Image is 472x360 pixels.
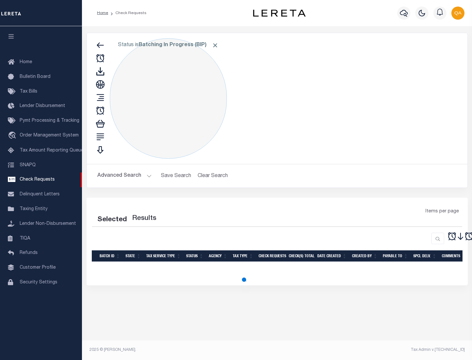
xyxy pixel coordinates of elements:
[144,250,184,262] th: Tax Service Type
[315,250,349,262] th: Date Created
[20,60,32,64] span: Home
[184,250,206,262] th: Status
[20,280,57,285] span: Security Settings
[20,133,79,138] span: Order Management System
[139,43,219,48] b: Batching In Progress (BIP)
[108,10,147,16] li: Check Requests
[380,250,411,262] th: Payable To
[425,208,459,215] span: Items per page
[20,89,37,94] span: Tax Bills
[20,236,30,241] span: TIQA
[212,42,219,49] span: Click to Remove
[85,347,277,353] div: 2025 © [PERSON_NAME].
[20,222,76,226] span: Lender Non-Disbursement
[20,251,38,255] span: Refunds
[20,207,48,211] span: Taxing Entity
[97,250,123,262] th: Batch Id
[451,7,464,20] img: svg+xml;base64,PHN2ZyB4bWxucz0iaHR0cDovL3d3dy53My5vcmcvMjAwMC9zdmciIHBvaW50ZXItZXZlbnRzPSJub25lIi...
[195,170,231,182] button: Clear Search
[97,215,127,225] div: Selected
[439,250,469,262] th: Comments
[20,163,36,167] span: SNAPQ
[123,250,144,262] th: State
[411,250,439,262] th: Spcl Delv.
[20,265,56,270] span: Customer Profile
[253,9,305,17] img: logo-dark.svg
[20,118,79,123] span: Pymt Processing & Tracking
[20,75,50,79] span: Bulletin Board
[20,177,55,182] span: Check Requests
[157,170,195,182] button: Save Search
[8,132,18,140] i: travel_explore
[20,104,65,108] span: Lender Disbursement
[230,250,256,262] th: Tax Type
[282,347,465,353] div: Tax Admin v.[TECHNICAL_ID]
[206,250,230,262] th: Agency
[20,148,84,153] span: Tax Amount Reporting Queue
[286,250,315,262] th: Check(s) Total
[132,213,156,224] label: Results
[349,250,380,262] th: Created By
[110,38,227,159] div: Click to Edit
[20,192,60,197] span: Delinquent Letters
[97,170,152,182] button: Advanced Search
[256,250,286,262] th: Check Requests
[97,11,108,15] a: Home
